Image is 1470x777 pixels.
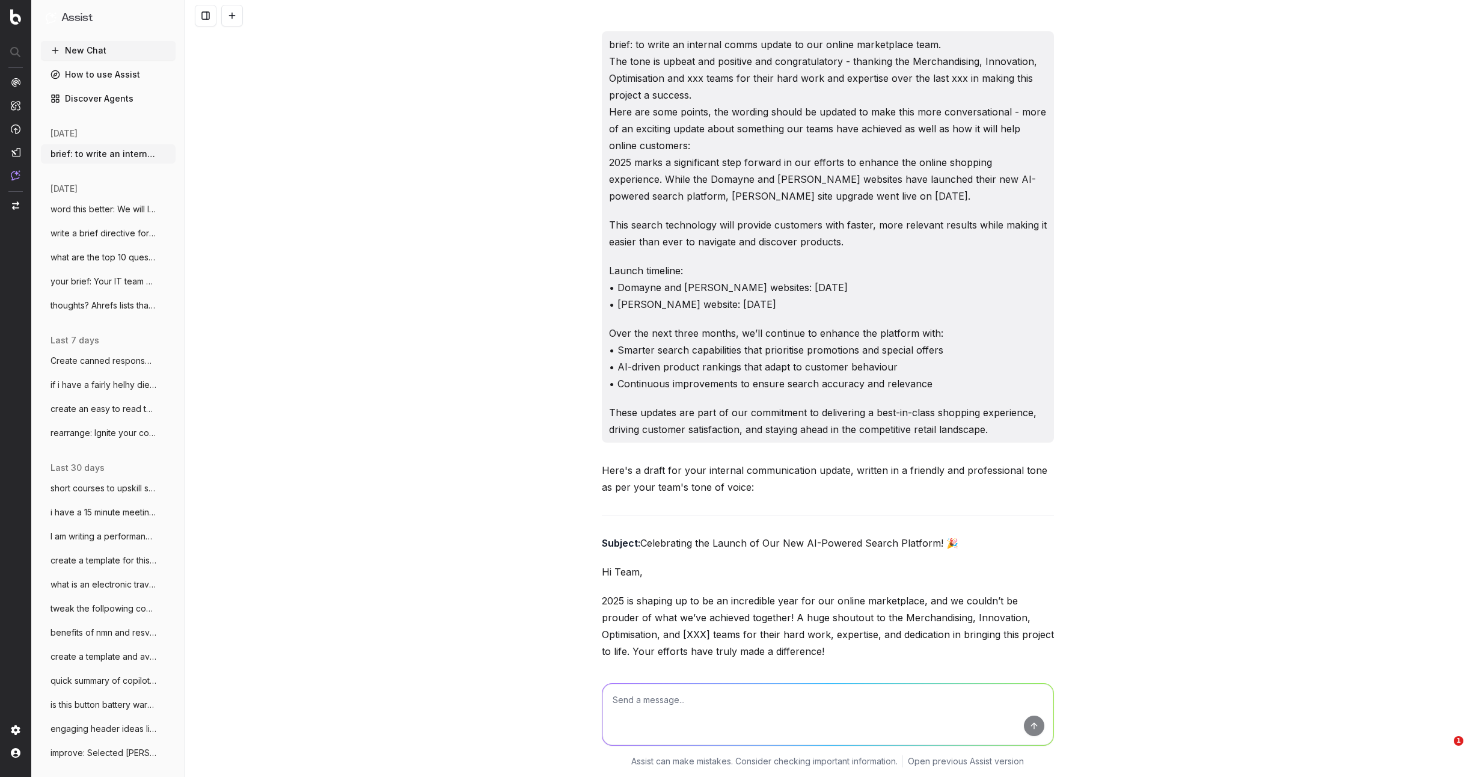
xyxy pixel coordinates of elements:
button: create a template and average character [41,647,176,666]
button: Create canned response to customers/stor [41,351,176,370]
button: thoughts? Ahrefs lists that all non-bran [41,296,176,315]
button: brief: to write an internal comms update [41,144,176,164]
a: How to use Assist [41,65,176,84]
button: rearrange: Ignite your cooking potential [41,423,176,443]
span: word this better: We will look at having [51,203,156,215]
img: Assist [46,12,57,23]
img: Activation [11,124,20,134]
img: Studio [11,147,20,157]
span: improve: Selected [PERSON_NAME] stores a [51,747,156,759]
span: thoughts? Ahrefs lists that all non-bran [51,299,156,312]
p: 2025 is shaping up to be an incredible year for our online marketplace, and we couldn’t be proude... [602,592,1054,660]
button: tweak the follpowing content to reflect [41,599,176,618]
p: Launch timeline: • Domayne and [PERSON_NAME] websites: [DATE] • [PERSON_NAME] website: [DATE] [609,262,1047,313]
span: [DATE] [51,183,78,195]
p: This search technology will provide customers with faster, more relevant results while making it ... [609,217,1047,250]
img: Analytics [11,78,20,87]
button: New Chat [41,41,176,60]
span: engaging header ideas like this: Discove [51,723,156,735]
a: Open previous Assist version [908,755,1024,767]
span: is this button battery warning in line w [51,699,156,711]
span: what is an electronic travel authority E [51,579,156,591]
p: Hi Team, [602,564,1054,580]
span: Create canned response to customers/stor [51,355,156,367]
h1: Assist [61,10,93,26]
p: Assist can make mistakes. Consider checking important information. [631,755,898,767]
button: engaging header ideas like this: Discove [41,719,176,739]
p: Here's a draft for your internal communication update, written in a friendly and professional ton... [602,462,1054,496]
button: short courses to upskill seo contnrt wri [41,479,176,498]
button: improve: Selected [PERSON_NAME] stores a [41,743,176,763]
span: your brief: Your IT team have limited ce [51,275,156,287]
span: short courses to upskill seo contnrt wri [51,482,156,494]
button: your brief: Your IT team have limited ce [41,272,176,291]
span: last 30 days [51,462,105,474]
button: create a template for this header for ou [41,551,176,570]
p: These updates are part of our commitment to delivering a best-in-class shopping experience, drivi... [609,404,1047,438]
strong: Subject: [602,537,640,549]
a: Discover Agents [41,89,176,108]
span: I am writing a performance review and po [51,530,156,542]
p: Celebrating the Launch of Our New AI-Powered Search Platform! 🎉 [602,535,1054,551]
img: Intelligence [11,100,20,111]
button: I am writing a performance review and po [41,527,176,546]
button: write a brief directive for a staff memb [41,224,176,243]
button: word this better: We will look at having [41,200,176,219]
button: i have a 15 minute meeting with a petula [41,503,176,522]
button: what are the top 10 questions that shoul [41,248,176,267]
p: Over the next three months, we’ll continue to enhance the platform with: • Smarter search capabil... [609,325,1047,392]
span: brief: to write an internal comms update [51,148,156,160]
span: create a template and average character [51,651,156,663]
span: [DATE] [51,127,78,140]
button: create an easy to read table that outlin [41,399,176,419]
button: is this button battery warning in line w [41,695,176,714]
button: quick summary of copilot create an agent [41,671,176,690]
span: create an easy to read table that outlin [51,403,156,415]
span: write a brief directive for a staff memb [51,227,156,239]
img: My account [11,748,20,758]
span: rearrange: Ignite your cooking potential [51,427,156,439]
span: i have a 15 minute meeting with a petula [51,506,156,518]
span: create a template for this header for ou [51,554,156,567]
iframe: Intercom live chat [1429,736,1458,765]
img: Setting [11,725,20,735]
span: benefits of nmn and resveratrol for 53 y [51,627,156,639]
img: Assist [11,170,20,180]
button: if i have a fairly helhy diet is one act [41,375,176,395]
img: Switch project [12,201,19,210]
button: benefits of nmn and resveratrol for 53 y [41,623,176,642]
img: Botify logo [10,9,21,25]
span: quick summary of copilot create an agent [51,675,156,687]
span: if i have a fairly helhy diet is one act [51,379,156,391]
span: tweak the follpowing content to reflect [51,603,156,615]
span: 1 [1454,736,1463,746]
span: what are the top 10 questions that shoul [51,251,156,263]
button: what is an electronic travel authority E [41,575,176,594]
p: brief: to write an internal comms update to our online marketplace team. The tone is upbeat and p... [609,36,1047,204]
span: last 7 days [51,334,99,346]
button: Assist [46,10,171,26]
